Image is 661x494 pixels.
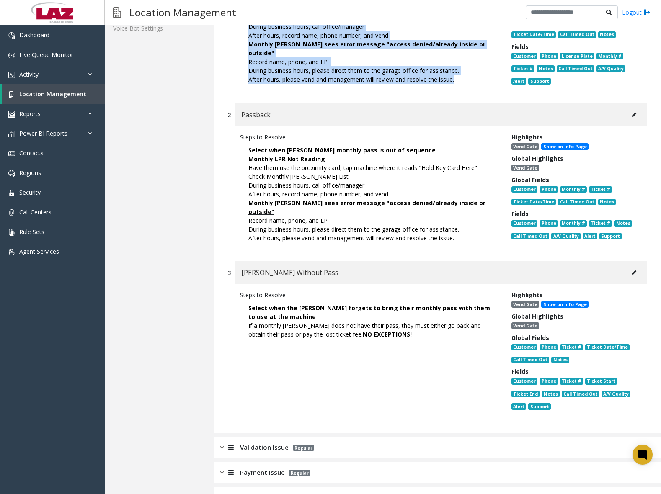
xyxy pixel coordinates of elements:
[511,210,529,218] span: Fields
[227,111,231,119] div: 2
[248,190,388,198] font: After hours, record name, phone number, and vend
[248,225,459,233] font: During business hours, please direct them to the garage office for assistance.
[557,65,594,72] span: Call Timed Out
[511,78,526,85] span: Alert
[511,176,549,184] span: Global Fields
[644,8,651,17] img: logout
[540,220,558,227] span: Phone
[19,208,52,216] span: Call Centers
[511,53,537,59] span: Customer
[8,170,15,177] img: 'icon'
[614,220,632,227] span: Notes
[511,186,537,193] span: Customer
[511,65,534,72] span: Ticket #
[19,188,41,196] span: Security
[511,391,540,397] span: Ticket End
[19,247,59,255] span: Agent Services
[511,43,529,51] span: Fields
[241,267,338,278] span: [PERSON_NAME] Without Pass
[540,53,558,59] span: Phone
[583,233,597,239] span: Alert
[537,65,554,72] span: Notes
[8,209,15,216] img: 'icon'
[248,31,388,39] font: After hours, record name, phone number, and vend
[511,220,537,227] span: Customer
[240,291,499,299] div: Steps to Resolve
[589,186,612,193] span: Ticket #
[19,31,49,39] span: Dashboard
[289,470,310,476] span: Regular
[598,199,616,206] span: Notes
[511,133,543,141] span: Highlights
[528,78,550,85] span: Support
[558,199,596,206] span: Call Timed Out
[8,249,15,255] img: 'icon'
[19,149,44,157] span: Contacts
[511,233,549,239] span: Call Timed Out
[248,40,485,57] font: Monthly [PERSON_NAME] sees error message "access denied/already inside or outside"
[8,131,15,137] img: 'icon'
[598,31,616,38] span: Notes
[248,216,329,224] font: Record name, phone, and LP.
[589,220,612,227] span: Ticket #
[511,165,539,171] span: Vend Gate
[248,58,329,66] font: Record name, phone, and LP.
[220,443,224,452] img: closed
[562,391,599,397] span: Call Timed Out
[240,468,285,477] span: Payment Issue
[248,304,490,321] font: Select when the [PERSON_NAME] forgets to bring their monthly pass with them to use at the machine
[540,186,558,193] span: Phone
[511,154,563,162] span: Global Highlights
[105,18,209,38] a: Voice Bot Settings
[8,190,15,196] img: 'icon'
[560,378,583,385] span: Ticket #
[19,110,41,118] span: Reports
[248,75,454,83] font: After hours, please vend and management will review and resolve the issue.
[240,443,289,452] span: Validation Issue
[540,378,558,385] span: Phone
[511,357,549,363] span: Call Timed Out
[511,344,537,351] span: Customer
[248,322,481,338] font: If a monthly [PERSON_NAME] does not have their pass, they must either go back and obtain their pa...
[585,378,617,385] span: Ticket Start
[248,181,364,189] font: During business hours, call office/manager
[560,186,587,193] span: Monthly #
[19,169,41,177] span: Regions
[248,199,485,216] font: Monthly [PERSON_NAME] sees error message "access denied/already inside or outside"
[363,330,410,338] u: NO EXCEPTIONS
[8,150,15,157] img: 'icon'
[551,233,580,239] span: A/V Quality
[248,67,459,75] font: During business hours, please direct them to the garage office for assistance.
[19,129,67,137] span: Power BI Reports
[241,109,271,120] span: Passback
[541,301,588,308] span: Show on Info Page
[293,445,314,451] span: Regular
[8,32,15,39] img: 'icon'
[19,51,73,59] span: Live Queue Monitor
[511,31,556,38] span: Ticket Date/Time
[19,228,44,236] span: Rule Sets
[596,65,625,72] span: A/V Quality
[113,2,121,23] img: pageIcon
[542,391,559,397] span: Notes
[240,133,499,142] div: Steps to Resolve
[585,344,630,351] span: Ticket Date/Time
[248,23,364,31] font: During business hours, call office/manager
[511,403,526,410] span: Alert
[560,53,594,59] span: License Plate
[511,368,529,376] span: Fields
[560,344,583,351] span: Ticket #
[8,91,15,98] img: 'icon'
[528,403,550,410] span: Support
[541,143,588,150] span: Show on Info Page
[8,52,15,59] img: 'icon'
[8,111,15,118] img: 'icon'
[511,322,539,329] span: Vend Gate
[511,378,537,385] span: Customer
[558,31,596,38] span: Call Timed Out
[511,291,543,299] span: Highlights
[248,172,350,180] font: Check Monthly [PERSON_NAME] List.
[599,233,622,239] span: Support
[551,357,569,363] span: Notes
[248,164,477,172] font: Have them use the proximity card, tap machine where it reads "Hold Key Card Here"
